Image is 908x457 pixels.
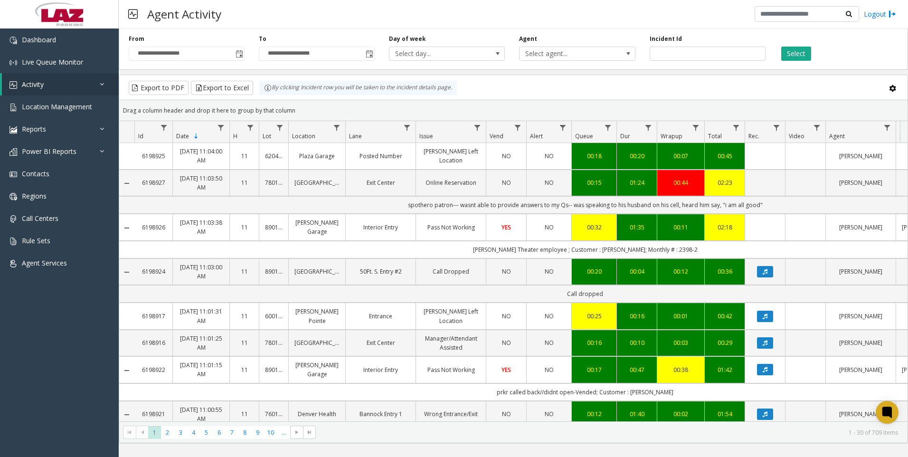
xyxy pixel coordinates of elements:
a: Interior Entry [351,223,410,232]
a: 00:20 [577,267,611,276]
span: Total [708,132,722,140]
a: Wrapup Filter Menu [690,121,702,134]
span: Alert [530,132,543,140]
a: 00:29 [710,338,739,347]
div: 00:36 [710,267,739,276]
a: Lot Filter Menu [274,121,286,134]
span: Page 4 [187,426,200,439]
a: [PERSON_NAME] [832,312,890,321]
a: 11 [236,223,253,232]
a: [PERSON_NAME] [832,338,890,347]
a: [PERSON_NAME] [832,409,890,419]
span: NO [502,267,511,276]
a: 00:18 [577,152,611,161]
img: 'icon' [9,148,17,156]
span: Reports [22,124,46,133]
span: Contacts [22,169,49,178]
a: [DATE] 11:03:38 AM [179,218,224,236]
div: 00:32 [577,223,611,232]
span: Agent Services [22,258,67,267]
a: 11 [236,338,253,347]
a: 890140 [265,267,283,276]
div: 00:16 [577,338,611,347]
a: [DATE] 11:03:50 AM [179,174,224,192]
a: 02:18 [710,223,739,232]
a: NO [492,178,520,187]
img: 'icon' [9,238,17,245]
a: [DATE] 11:01:25 AM [179,334,224,352]
a: Collapse Details [119,268,134,276]
a: 00:02 [663,409,699,419]
a: [PERSON_NAME] [832,178,890,187]
a: Collapse Details [119,224,134,232]
label: From [129,35,144,43]
a: NO [492,152,520,161]
a: Exit Center [351,338,410,347]
button: Select [781,47,811,61]
span: Select agent... [520,47,612,60]
a: [PERSON_NAME] Left Location [422,147,480,165]
span: NO [502,152,511,160]
span: NO [502,179,511,187]
span: Live Queue Monitor [22,57,83,67]
a: Posted Number [351,152,410,161]
a: [DATE] 11:01:31 AM [179,307,224,325]
a: 11 [236,312,253,321]
span: Power BI Reports [22,147,76,156]
a: Issue Filter Menu [471,121,484,134]
a: 00:04 [623,267,651,276]
span: NO [502,339,511,347]
a: 600163 [265,312,283,321]
img: 'icon' [9,126,17,133]
a: [DATE] 11:04:00 AM [179,147,224,165]
div: 00:17 [577,365,611,374]
a: 00:25 [577,312,611,321]
div: 00:07 [663,152,699,161]
a: H Filter Menu [244,121,257,134]
img: 'icon' [9,171,17,178]
a: [PERSON_NAME] [832,152,890,161]
a: Total Filter Menu [730,121,743,134]
span: Page 7 [226,426,238,439]
h3: Agent Activity [142,2,226,26]
a: 00:01 [663,312,699,321]
span: Location [292,132,315,140]
a: 01:42 [710,365,739,374]
a: 01:40 [623,409,651,419]
span: Date [176,132,189,140]
a: 6198921 [140,409,167,419]
div: 00:38 [663,365,699,374]
span: Queue [575,132,593,140]
span: Page 9 [251,426,264,439]
div: 00:12 [577,409,611,419]
a: 01:54 [710,409,739,419]
div: 00:16 [623,312,651,321]
a: [DATE] 11:01:15 AM [179,361,224,379]
img: logout [889,9,896,19]
a: 780115 [265,338,283,347]
span: Issue [419,132,433,140]
a: NO [532,178,566,187]
a: NO [532,152,566,161]
a: Exit Center [351,178,410,187]
span: Page 5 [200,426,213,439]
a: 00:44 [663,178,699,187]
a: NO [492,338,520,347]
label: Agent [519,35,537,43]
span: Location Management [22,102,92,111]
a: 50Ft. S. Entry #2 [351,267,410,276]
span: Go to the last page [306,428,313,436]
a: 6198917 [140,312,167,321]
a: Pass Not Working [422,223,480,232]
a: 780115 [265,178,283,187]
div: 00:15 [577,178,611,187]
label: To [259,35,266,43]
span: Agent [829,132,845,140]
span: Page 10 [265,426,277,439]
